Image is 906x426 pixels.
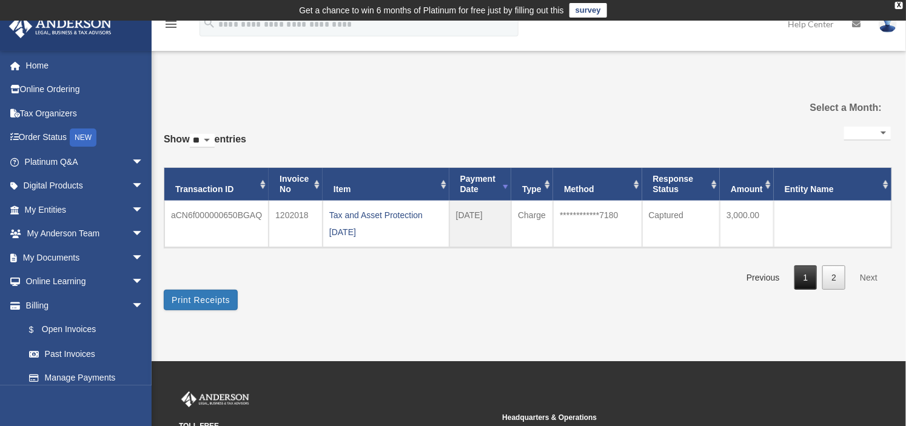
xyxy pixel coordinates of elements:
span: arrow_drop_down [132,270,156,295]
small: Headquarters & Operations [502,411,817,424]
a: Digital Productsarrow_drop_down [8,174,162,198]
a: Billingarrow_drop_down [8,293,162,318]
a: Manage Payments [17,366,162,390]
td: 3,000.00 [720,201,774,247]
th: Transaction ID: activate to sort column ascending [164,168,269,201]
div: Get a chance to win 6 months of Platinum for free just by filling out this [299,3,564,18]
a: My Entitiesarrow_drop_down [8,198,162,222]
div: Tax and Asset Protection [DATE] [329,207,443,241]
th: Method: activate to sort column ascending [553,168,642,201]
span: $ [36,322,42,338]
span: arrow_drop_down [132,150,156,175]
span: arrow_drop_down [132,222,156,247]
a: My Documentsarrow_drop_down [8,245,162,270]
a: Tax Organizers [8,101,162,125]
span: arrow_drop_down [132,245,156,270]
th: Entity Name: activate to sort column ascending [774,168,891,201]
img: User Pic [879,15,897,33]
label: Select a Month: [779,99,882,116]
a: 2 [822,265,845,290]
td: Charge [511,201,553,247]
th: Invoice No: activate to sort column ascending [269,168,323,201]
img: Anderson Advisors Platinum Portal [179,391,252,407]
a: Platinum Q&Aarrow_drop_down [8,150,162,174]
label: Show entries [164,131,246,160]
a: Past Invoices [17,342,156,366]
a: Online Ordering [8,78,162,102]
th: Item: activate to sort column ascending [323,168,449,201]
i: menu [164,17,178,32]
a: Online Learningarrow_drop_down [8,270,162,294]
th: Type: activate to sort column ascending [511,168,553,201]
div: NEW [70,128,96,147]
img: Anderson Advisors Platinum Portal [5,15,115,38]
a: Next [851,265,887,290]
span: arrow_drop_down [132,174,156,199]
a: menu [164,21,178,32]
td: [DATE] [449,201,512,247]
a: My Anderson Teamarrow_drop_down [8,222,162,246]
a: survey [569,3,607,18]
td: aCN6f000000650BGAQ [164,201,269,247]
th: Amount: activate to sort column ascending [720,168,774,201]
span: arrow_drop_down [132,293,156,318]
th: Payment Date: activate to sort column ascending [449,168,512,201]
td: Captured [642,201,720,247]
a: Home [8,53,162,78]
td: 1202018 [269,201,323,247]
select: Showentries [190,134,215,148]
button: Print Receipts [164,290,238,310]
th: Response Status: activate to sort column ascending [642,168,720,201]
a: Previous [737,265,788,290]
span: arrow_drop_down [132,198,156,222]
a: $Open Invoices [17,318,162,342]
div: close [895,2,903,9]
a: Order StatusNEW [8,125,162,150]
a: 1 [794,265,817,290]
i: search [203,16,216,30]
